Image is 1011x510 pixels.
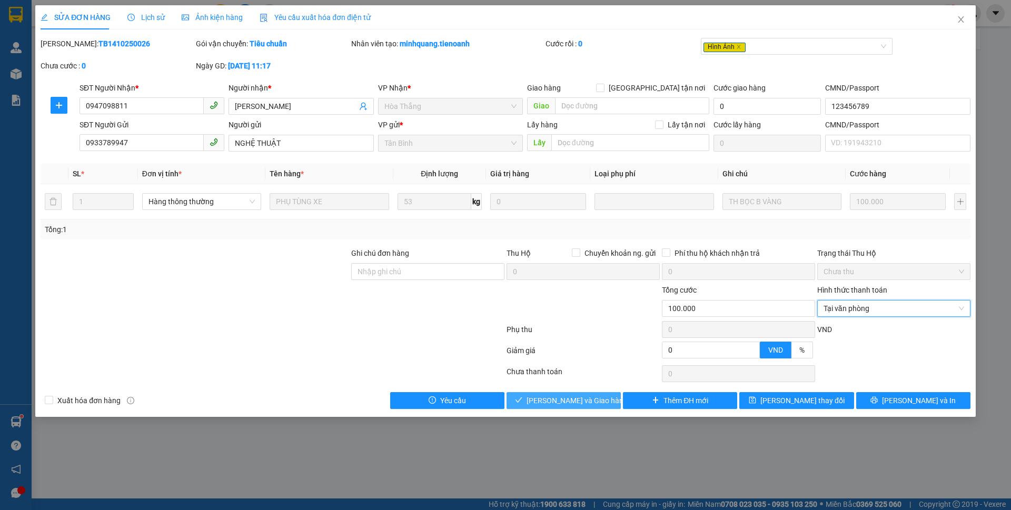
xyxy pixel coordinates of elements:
[817,247,970,259] div: Trạng thái Thu Hộ
[182,14,189,21] span: picture
[429,396,436,405] span: exclamation-circle
[359,102,368,111] span: user-add
[378,84,408,92] span: VP Nhận
[229,119,373,131] div: Người gửi
[652,396,659,405] span: plus
[817,286,887,294] label: Hình thức thanh toán
[421,169,458,178] span: Định lượng
[6,61,187,89] strong: Nhận:
[210,138,218,146] span: phone
[850,193,946,210] input: 0
[507,249,531,257] span: Thu Hộ
[882,395,956,406] span: [PERSON_NAME] và In
[45,193,62,210] button: delete
[713,121,761,129] label: Cước lấy hàng
[507,392,621,409] button: check[PERSON_NAME] và Giao hàng
[946,5,976,35] button: Close
[623,392,737,409] button: plusThêm ĐH mới
[703,43,746,52] span: Hình Ảnh
[270,169,304,178] span: Tên hàng
[580,247,660,259] span: Chuyển khoản ng. gửi
[870,396,878,405] span: printer
[60,30,192,48] span: uyennhi.tienoanh - In:
[471,193,482,210] span: kg
[799,346,805,354] span: %
[250,39,287,48] b: Tiêu chuẩn
[127,14,135,21] span: clock-circle
[400,39,470,48] b: minhquang.tienoanh
[590,164,718,184] th: Loại phụ phí
[850,169,886,178] span: Cước hàng
[196,38,349,49] div: Gói vận chuyển:
[45,224,390,235] div: Tổng: 1
[41,13,111,22] span: SỬA ĐƠN HÀNG
[713,98,821,115] input: Cước giao hàng
[60,6,127,17] span: Gửi:
[378,119,523,131] div: VP gửi
[749,396,756,405] span: save
[954,193,966,210] button: plus
[78,61,186,89] span: Tân Bình
[127,13,165,22] span: Lịch sử
[82,62,86,70] b: 0
[722,193,841,210] input: Ghi Chú
[760,395,845,406] span: [PERSON_NAME] thay đổi
[51,97,67,114] button: plus
[768,346,783,354] span: VND
[527,134,551,151] span: Lấy
[80,119,224,131] div: SĐT Người Gửi
[663,395,708,406] span: Thêm ĐH mới
[60,30,192,48] span: HT1510250002 -
[578,39,582,48] b: 0
[856,392,970,409] button: printer[PERSON_NAME] và In
[229,82,373,94] div: Người nhận
[351,249,409,257] label: Ghi chú đơn hàng
[490,169,529,178] span: Giá trị hàng
[506,345,661,363] div: Giảm giá
[60,19,150,28] span: NGUYÊN - 0847470292
[736,44,741,49] span: close
[41,14,48,21] span: edit
[527,395,628,406] span: [PERSON_NAME] và Giao hàng
[270,193,389,210] input: VD: Bàn, Ghế
[51,101,67,109] span: plus
[260,13,371,22] span: Yêu cầu xuất hóa đơn điện tử
[713,135,821,152] input: Cước lấy hàng
[551,134,709,151] input: Dọc đường
[210,101,218,109] span: phone
[53,395,125,406] span: Xuất hóa đơn hàng
[228,62,271,70] b: [DATE] 11:17
[718,164,846,184] th: Ghi chú
[527,84,561,92] span: Giao hàng
[546,38,699,49] div: Cước rồi :
[41,38,194,49] div: [PERSON_NAME]:
[127,397,134,404] span: info-circle
[555,97,709,114] input: Dọc đường
[662,286,697,294] span: Tổng cước
[73,169,81,178] span: SL
[148,194,255,209] span: Hàng thông thường
[713,84,766,92] label: Cước giao hàng
[182,13,243,22] span: Ảnh kiện hàng
[824,301,964,316] span: Tại văn phòng
[739,392,854,409] button: save[PERSON_NAME] thay đổi
[384,98,517,114] span: Hòa Thắng
[440,395,466,406] span: Yêu cầu
[351,38,543,49] div: Nhân viên tạo:
[527,97,555,114] span: Giao
[41,60,194,72] div: Chưa cước :
[663,119,709,131] span: Lấy tận nơi
[142,169,182,178] span: Đơn vị tính
[604,82,709,94] span: [GEOGRAPHIC_DATA] tận nơi
[490,193,586,210] input: 0
[196,60,349,72] div: Ngày GD:
[80,82,224,94] div: SĐT Người Nhận
[515,396,522,405] span: check
[670,247,764,259] span: Phí thu hộ khách nhận trả
[506,366,661,384] div: Chưa thanh toán
[69,39,131,48] span: 07:49:56 [DATE]
[390,392,504,409] button: exclamation-circleYêu cầu
[817,325,832,334] span: VND
[825,82,970,94] div: CMND/Passport
[384,135,517,151] span: Tân Bình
